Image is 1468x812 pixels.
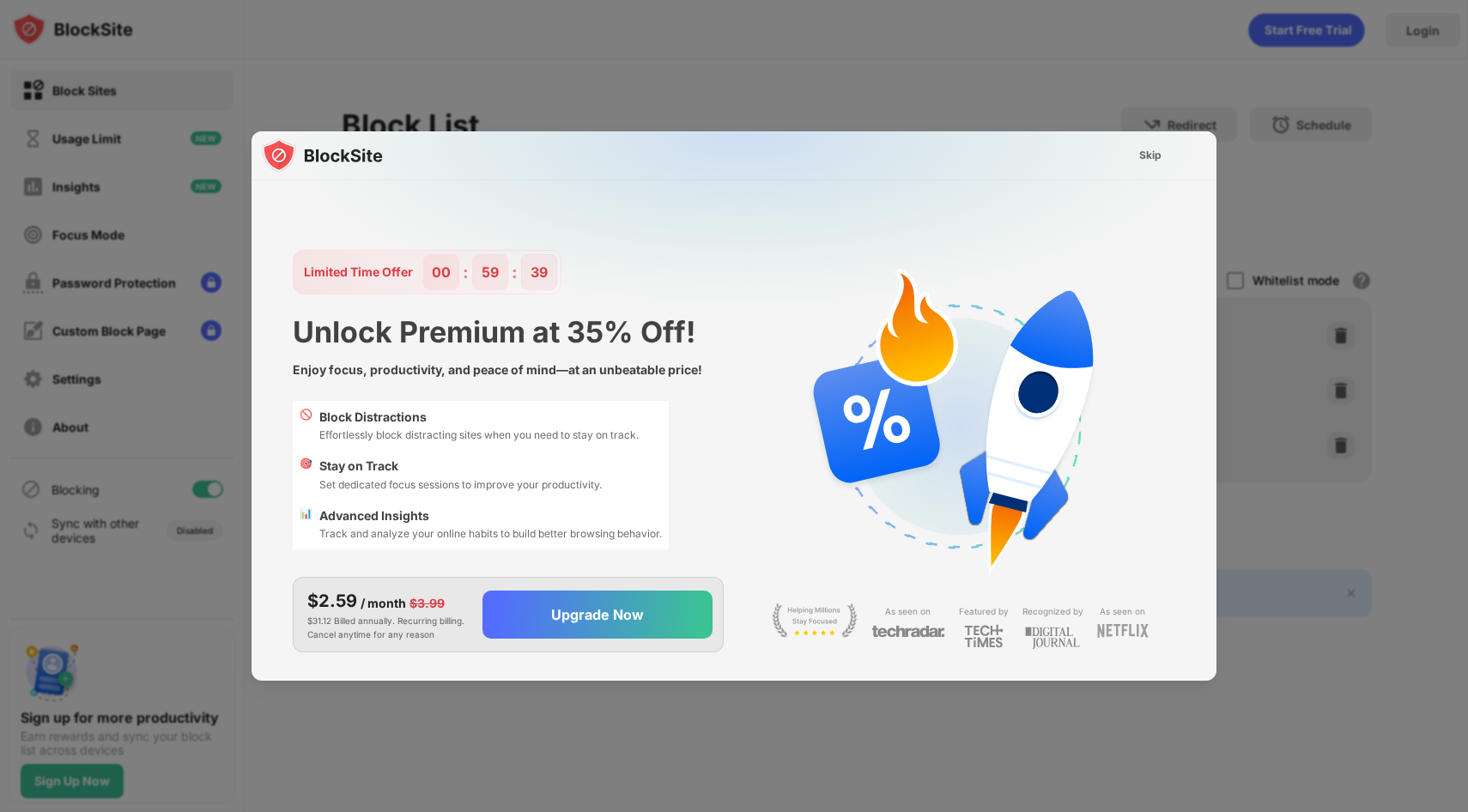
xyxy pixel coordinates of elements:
div: Skip [1139,147,1162,164]
div: Featured by [959,603,1009,620]
img: light-techradar.svg [871,624,945,639]
div: 🎯 [300,457,312,493]
img: light-netflix.svg [1097,624,1149,638]
img: gradient.svg [262,131,1227,471]
div: / month [361,594,406,613]
div: Track and analyze your online habits to build better browsing behavior. [319,525,662,542]
div: $31.12 Billed annually. Recurring billing. Cancel anytime for any reason [307,588,469,641]
img: light-stay-focus.svg [772,603,858,638]
div: $3.99 [409,594,445,613]
div: 📊 [300,506,312,542]
div: Upgrade Now [551,606,644,623]
div: As seen on [1100,603,1145,620]
div: As seen on [885,603,931,620]
img: light-techtimes.svg [964,624,1004,648]
div: $2.59 [307,588,357,614]
div: Advanced Insights [319,506,662,525]
div: Set dedicated focus sessions to improve your productivity. [319,476,602,493]
div: Recognized by [1022,603,1083,620]
img: light-digital-journal.svg [1025,624,1080,652]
